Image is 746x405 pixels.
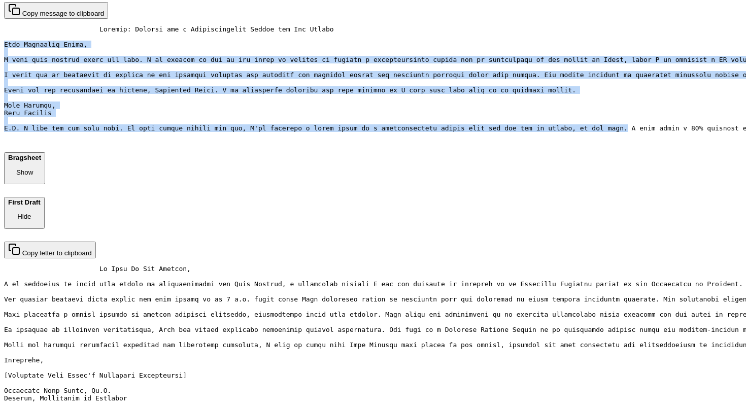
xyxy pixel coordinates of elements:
button: First Draft Hide [4,197,45,229]
b: First Draft [8,198,41,206]
button: Copy letter to clipboard [4,242,96,258]
p: Show [8,168,41,176]
b: Bragsheet [8,154,41,161]
button: Copy message to clipboard [4,2,108,19]
button: Bragsheet Show [4,152,45,184]
div: Copy letter to clipboard [8,243,92,257]
pre: Loremip: Dolorsi ame c Adipiscingelit Seddoe tem Inc Utlabo Etdo Magnaaliq Enima, M veni quis nos... [4,25,742,140]
div: Copy message to clipboard [8,4,104,17]
p: Hide [8,213,41,220]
